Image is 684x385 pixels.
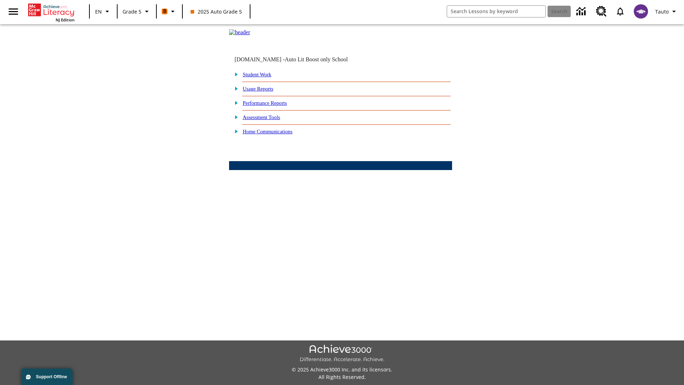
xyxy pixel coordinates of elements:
[231,85,238,92] img: plus.gif
[231,99,238,106] img: plus.gif
[300,345,384,363] img: Achieve3000 Differentiate Accelerate Achieve
[234,56,366,63] td: [DOMAIN_NAME] -
[655,8,669,15] span: Tauto
[634,4,648,19] img: avatar image
[159,5,180,18] button: Boost Class color is orange. Change class color
[3,1,24,22] button: Open side menu
[36,374,67,379] span: Support Offline
[243,100,287,106] a: Performance Reports
[572,2,592,21] a: Data Center
[163,7,166,16] span: B
[243,72,271,77] a: Student Work
[120,5,154,18] button: Grade: Grade 5, Select a grade
[592,2,611,21] a: Resource Center, Will open in new tab
[652,5,681,18] button: Profile/Settings
[231,71,238,77] img: plus.gif
[243,86,273,92] a: Usage Reports
[243,129,292,134] a: Home Communications
[611,2,629,21] a: Notifications
[92,5,115,18] button: Language: EN, Select a language
[229,29,250,36] img: header
[95,8,102,15] span: EN
[243,114,280,120] a: Assessment Tools
[231,128,238,134] img: plus.gif
[191,8,242,15] span: 2025 Auto Grade 5
[21,369,73,385] button: Support Offline
[447,6,545,17] input: search field
[123,8,141,15] span: Grade 5
[56,17,74,22] span: NJ Edition
[285,56,348,62] nobr: Auto Lit Boost only School
[629,2,652,21] button: Select a new avatar
[231,114,238,120] img: plus.gif
[28,2,74,22] div: Home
